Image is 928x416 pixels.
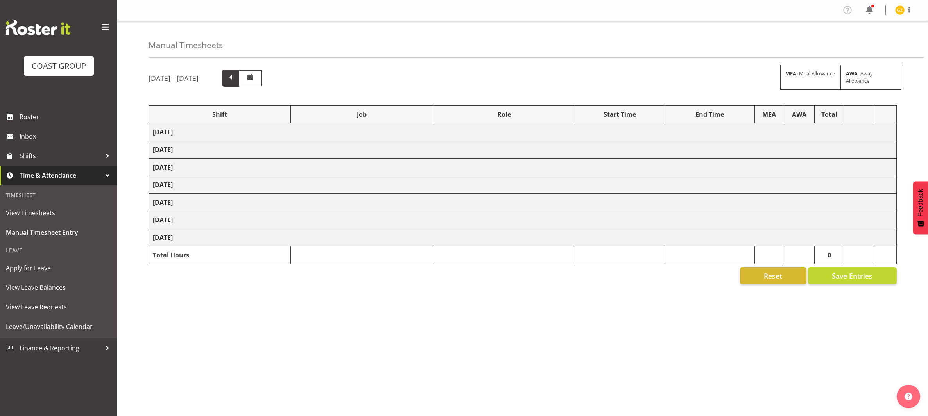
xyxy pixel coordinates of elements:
[149,176,897,194] td: [DATE]
[6,207,111,219] span: View Timesheets
[20,130,113,142] span: Inbox
[905,393,912,400] img: help-xxl-2.png
[149,246,291,264] td: Total Hours
[6,262,111,274] span: Apply for Leave
[2,223,115,242] a: Manual Timesheet Entry
[917,189,924,216] span: Feedback
[841,65,901,90] div: - Away Allowence
[669,110,751,119] div: End Time
[2,187,115,203] div: Timesheet
[819,110,840,119] div: Total
[740,267,806,284] button: Reset
[149,123,897,141] td: [DATE]
[149,229,897,246] td: [DATE]
[785,70,796,77] strong: MEA
[149,41,223,50] h4: Manual Timesheets
[579,110,661,119] div: Start Time
[295,110,428,119] div: Job
[808,267,897,284] button: Save Entries
[846,70,858,77] strong: AWA
[149,194,897,211] td: [DATE]
[832,271,872,281] span: Save Entries
[149,211,897,229] td: [DATE]
[6,282,111,293] span: View Leave Balances
[437,110,571,119] div: Role
[2,203,115,223] a: View Timesheets
[149,141,897,159] td: [DATE]
[6,301,111,313] span: View Leave Requests
[913,181,928,234] button: Feedback - Show survey
[20,342,102,354] span: Finance & Reporting
[2,242,115,258] div: Leave
[2,317,115,336] a: Leave/Unavailability Calendar
[814,246,844,264] td: 0
[20,170,102,181] span: Time & Attendance
[6,321,111,332] span: Leave/Unavailability Calendar
[32,60,86,72] div: COAST GROUP
[6,227,111,238] span: Manual Timesheet Entry
[2,297,115,317] a: View Leave Requests
[20,111,113,123] span: Roster
[2,278,115,297] a: View Leave Balances
[764,271,782,281] span: Reset
[153,110,287,119] div: Shift
[759,110,780,119] div: MEA
[788,110,810,119] div: AWA
[149,159,897,176] td: [DATE]
[895,5,905,15] img: grayson-ziogas9950.jpg
[2,258,115,278] a: Apply for Leave
[20,150,102,162] span: Shifts
[6,20,70,35] img: Rosterit website logo
[780,65,841,90] div: - Meal Allowance
[149,74,199,82] h5: [DATE] - [DATE]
